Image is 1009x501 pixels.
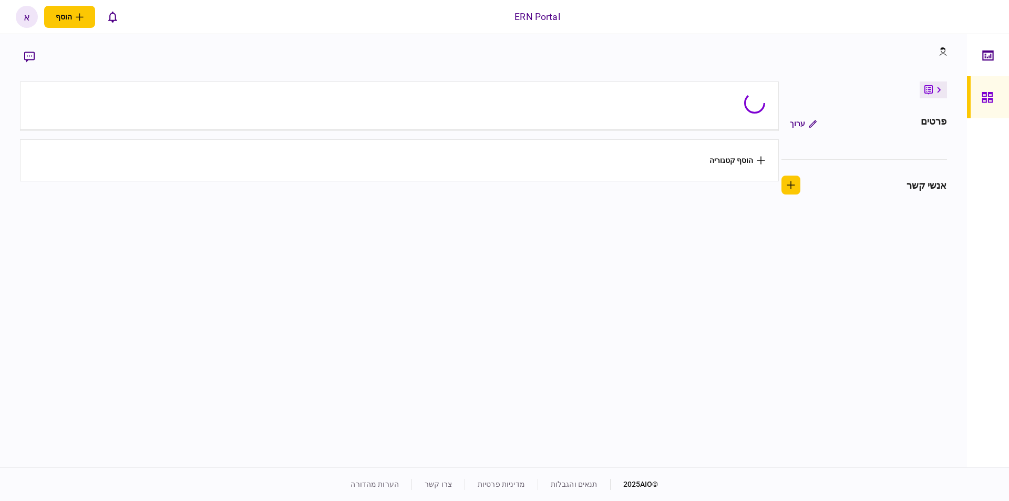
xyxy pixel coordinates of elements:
[551,480,598,488] a: תנאים והגבלות
[478,480,525,488] a: מדיניות פרטיות
[351,480,399,488] a: הערות מהדורה
[610,479,658,490] div: © 2025 AIO
[907,178,947,192] div: אנשי קשר
[425,480,452,488] a: צרו קשר
[16,6,38,28] button: א
[44,6,95,28] button: פתח תפריט להוספת לקוח
[514,10,560,24] div: ERN Portal
[709,156,765,165] button: הוסף קטגוריה
[921,114,947,133] div: פרטים
[781,114,825,133] button: ערוך
[101,6,123,28] button: פתח רשימת התראות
